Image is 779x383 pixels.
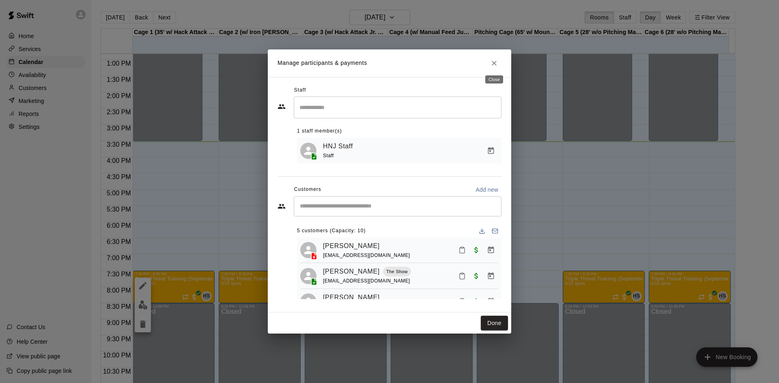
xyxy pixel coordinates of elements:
[300,143,316,159] div: HNJ Staff
[455,243,469,257] button: Mark attendance
[455,295,469,308] button: Mark attendance
[485,75,503,83] div: Close
[488,225,501,238] button: Email participants
[487,56,501,71] button: Close
[476,186,498,194] p: Add new
[469,272,484,279] span: Paid with Card
[323,241,380,251] a: [PERSON_NAME]
[484,143,498,158] button: Manage bookings & payment
[386,268,408,275] p: The Show
[469,297,484,304] span: Paid with Card
[484,269,498,283] button: Manage bookings & payment
[476,225,488,238] button: Download list
[472,183,501,196] button: Add new
[278,59,367,67] p: Manage participants & payments
[323,153,334,158] span: Staff
[455,269,469,283] button: Mark attendance
[300,268,316,284] div: Cayson Ferrans
[323,141,353,152] a: HNJ Staff
[323,278,410,284] span: [EMAIL_ADDRESS][DOMAIN_NAME]
[323,266,380,277] a: [PERSON_NAME]
[481,316,508,331] button: Done
[300,293,316,310] div: Kai Chung
[294,196,501,216] div: Start typing to search customers...
[297,225,366,238] span: 5 customers (Capacity: 10)
[294,96,501,118] div: Search staff
[484,243,498,257] button: Manage bookings & payment
[469,246,484,253] span: Paid with Card
[278,202,286,210] svg: Customers
[323,252,410,258] span: [EMAIL_ADDRESS][DOMAIN_NAME]
[294,183,321,196] span: Customers
[297,125,342,138] span: 1 staff member(s)
[278,103,286,111] svg: Staff
[323,292,380,303] a: [PERSON_NAME]
[294,84,306,97] span: Staff
[484,294,498,309] button: Manage bookings & payment
[300,242,316,258] div: Brady Duncan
